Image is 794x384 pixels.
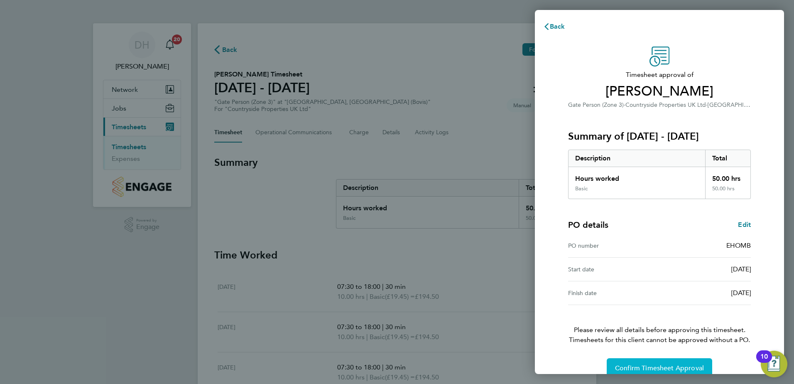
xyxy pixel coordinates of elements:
div: Basic [575,185,588,192]
h4: PO details [568,219,608,231]
div: 50.00 hrs [705,167,751,185]
div: Summary of 22 - 28 Sep 2025 [568,150,751,199]
button: Back [535,18,573,35]
span: [PERSON_NAME] [568,83,751,100]
div: Description [569,150,705,167]
span: Countryside Properties UK Ltd [625,101,706,108]
div: PO number [568,241,659,251]
button: Open Resource Center, 10 new notifications [761,351,787,377]
span: Timesheet approval of [568,70,751,80]
button: Confirm Timesheet Approval [607,358,712,378]
div: Total [705,150,751,167]
h3: Summary of [DATE] - [DATE] [568,130,751,143]
div: Start date [568,264,659,274]
div: 50.00 hrs [705,185,751,199]
span: · [706,101,708,108]
p: Please review all details before approving this timesheet. [558,305,761,345]
span: Gate Person (Zone 3) [568,101,624,108]
span: Timesheets for this client cannot be approved without a PO. [558,335,761,345]
span: EHOMB [726,241,751,249]
span: · [624,101,625,108]
div: [DATE] [659,288,751,298]
a: Edit [738,220,751,230]
span: Confirm Timesheet Approval [615,364,704,372]
div: 10 [760,357,768,367]
span: Back [550,22,565,30]
div: [DATE] [659,264,751,274]
div: Finish date [568,288,659,298]
span: Edit [738,221,751,229]
div: Hours worked [569,167,705,185]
